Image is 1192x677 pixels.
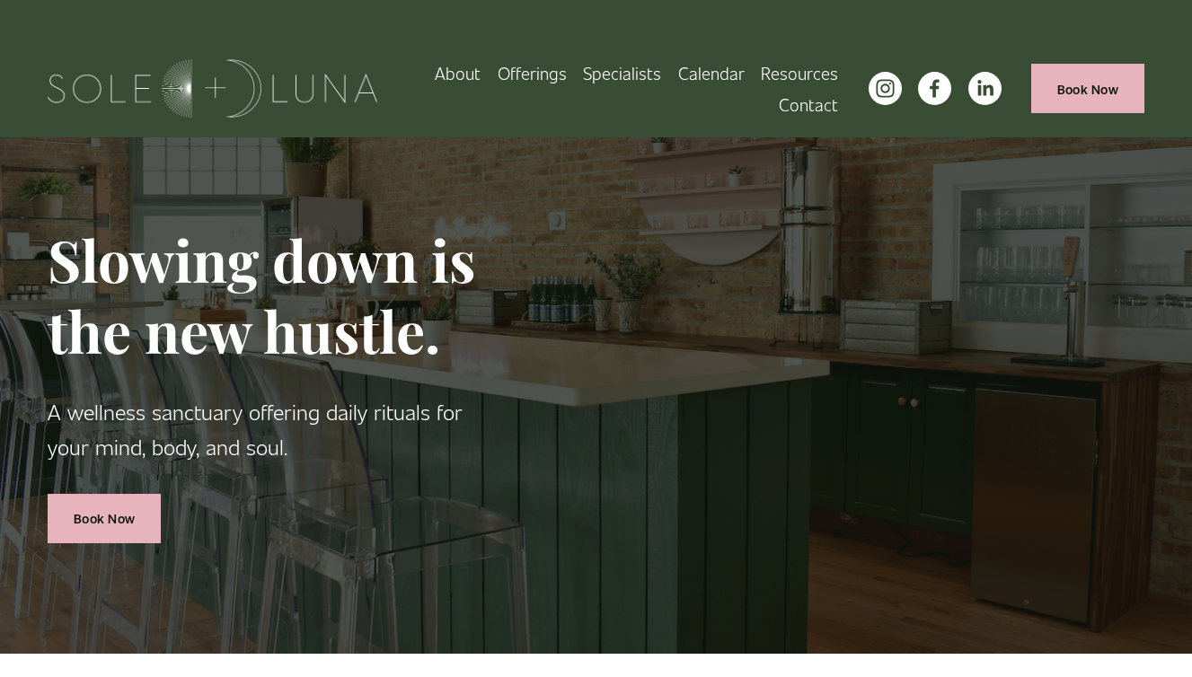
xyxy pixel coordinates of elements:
a: Book Now [1031,64,1144,113]
h1: Slowing down is the new hustle. [48,224,499,365]
img: Sole + Luna [48,59,377,118]
a: About [435,57,481,89]
a: folder dropdown [761,57,838,89]
a: Contact [779,89,838,120]
span: Resources [761,59,838,87]
a: Specialists [583,57,661,89]
a: facebook-unauth [918,72,951,105]
a: Book Now [48,494,161,543]
span: Offerings [498,59,567,87]
a: Calendar [678,57,745,89]
a: instagram-unauth [869,72,902,105]
a: LinkedIn [968,72,1002,105]
p: A wellness sanctuary offering daily rituals for your mind, body, and soul. [48,394,499,463]
a: folder dropdown [498,57,567,89]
